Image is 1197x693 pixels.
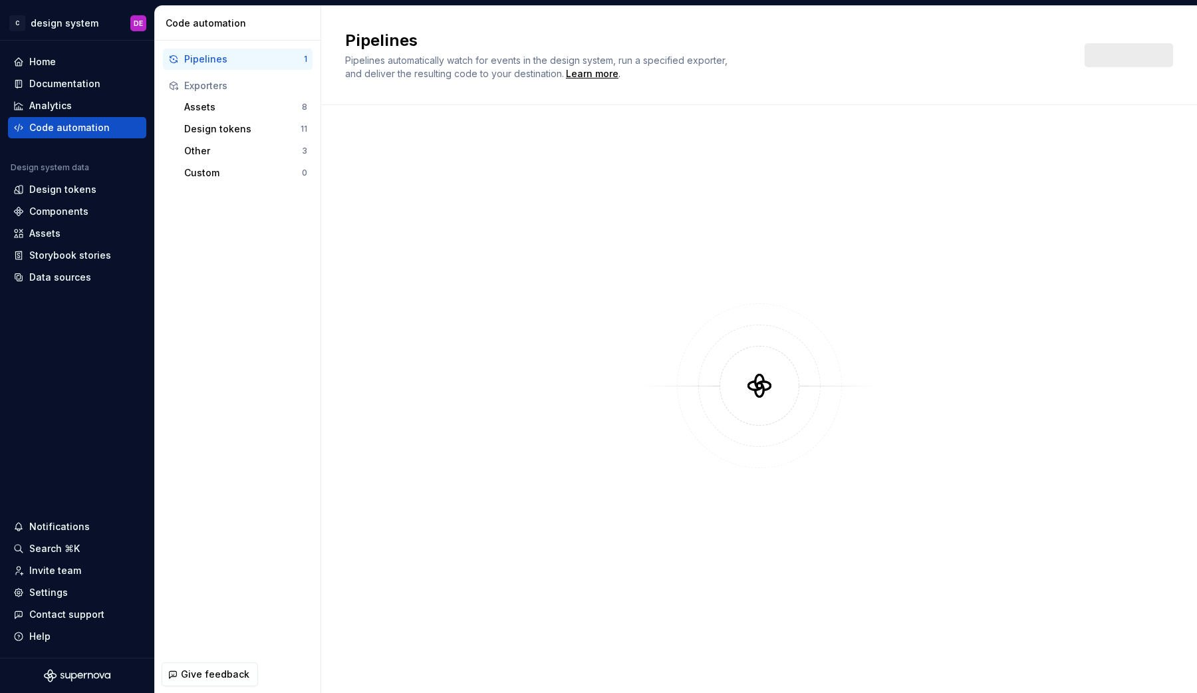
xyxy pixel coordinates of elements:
button: Custom0 [179,162,313,184]
a: Documentation [8,73,146,94]
div: Invite team [29,564,81,577]
a: Assets [8,223,146,244]
div: design system [31,17,98,30]
a: Settings [8,582,146,603]
div: 3 [302,146,307,156]
button: Other3 [179,140,313,162]
div: Pipelines [184,53,304,66]
div: Analytics [29,99,72,112]
a: Analytics [8,95,146,116]
h2: Pipelines [345,30,1069,51]
button: Design tokens11 [179,118,313,140]
div: 1 [304,54,307,65]
span: . [564,69,620,79]
div: Design tokens [184,122,301,136]
div: Assets [184,100,302,114]
button: Give feedback [162,662,258,686]
div: Contact support [29,608,104,621]
a: Code automation [8,117,146,138]
button: Search ⌘K [8,538,146,559]
a: Data sources [8,267,146,288]
div: 11 [301,124,307,134]
div: Data sources [29,271,91,284]
a: Components [8,201,146,222]
div: Design system data [11,162,89,173]
span: Pipelines automatically watch for events in the design system, run a specified exporter, and deli... [345,55,730,79]
div: Components [29,205,88,218]
a: Invite team [8,560,146,581]
button: Contact support [8,604,146,625]
div: Other [184,144,302,158]
svg: Supernova Logo [44,669,110,682]
div: 8 [302,102,307,112]
div: DE [134,18,143,29]
div: Code automation [29,121,110,134]
div: Notifications [29,520,90,533]
button: Assets8 [179,96,313,118]
div: Search ⌘K [29,542,80,555]
span: Give feedback [181,668,249,681]
div: Settings [29,586,68,599]
button: Cdesign systemDE [3,9,152,37]
div: Code automation [166,17,315,30]
div: Help [29,630,51,643]
button: Notifications [8,516,146,537]
div: Home [29,55,56,69]
button: Pipelines1 [163,49,313,70]
div: Custom [184,166,302,180]
a: Learn more [566,67,618,80]
div: Exporters [184,79,307,92]
div: Storybook stories [29,249,111,262]
div: Design tokens [29,183,96,196]
div: Documentation [29,77,100,90]
button: Help [8,626,146,647]
div: C [9,15,25,31]
a: Home [8,51,146,72]
div: 0 [302,168,307,178]
div: Assets [29,227,61,240]
a: Design tokens [8,179,146,200]
a: Storybook stories [8,245,146,266]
